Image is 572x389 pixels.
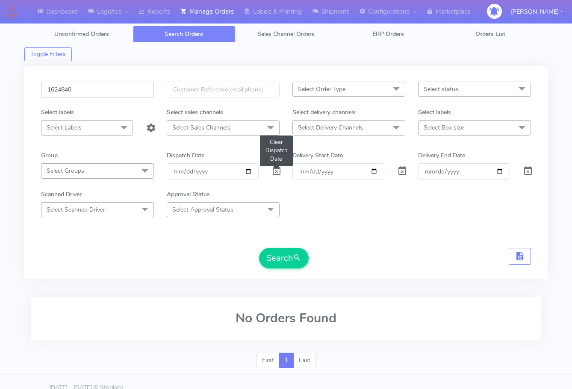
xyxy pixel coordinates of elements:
[298,85,345,93] span: Select Order Type
[41,108,74,117] label: Select labels
[41,151,58,160] label: Group
[292,151,343,160] label: Delivery Start Date
[418,151,465,160] label: Delivery End Date
[424,124,464,132] span: Select Box size
[298,124,363,132] span: Select Delivery Channels
[47,124,82,132] span: Select Labels
[259,248,309,268] button: Search
[172,124,230,132] span: Select Sales Channels
[292,108,356,117] label: Select delivery channels
[165,30,203,38] span: Search Orders
[418,108,451,117] label: Select labels
[24,47,72,61] button: Toggle Filters
[31,26,541,42] ul: Tabs
[47,167,84,175] span: Select Groups
[257,30,315,38] span: Sales Channel Orders
[279,353,294,368] a: 1
[41,311,531,325] h2: No Orders Found
[41,190,82,199] label: Scanned Driver
[172,206,233,214] span: Select Approval Status
[475,30,505,38] span: Orders List
[167,190,210,199] label: Approval Status
[167,82,280,97] input: Customer Reference(email,phone)
[54,30,109,38] span: Unconfirmed Orders
[424,85,458,93] span: Select status
[47,206,105,214] span: Select Scanned Driver
[167,151,204,160] label: Dispatch Date
[372,30,404,38] span: ERP Orders
[41,82,154,97] input: Order Id
[167,108,223,117] label: Select sales channels
[504,3,569,21] button: [PERSON_NAME]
